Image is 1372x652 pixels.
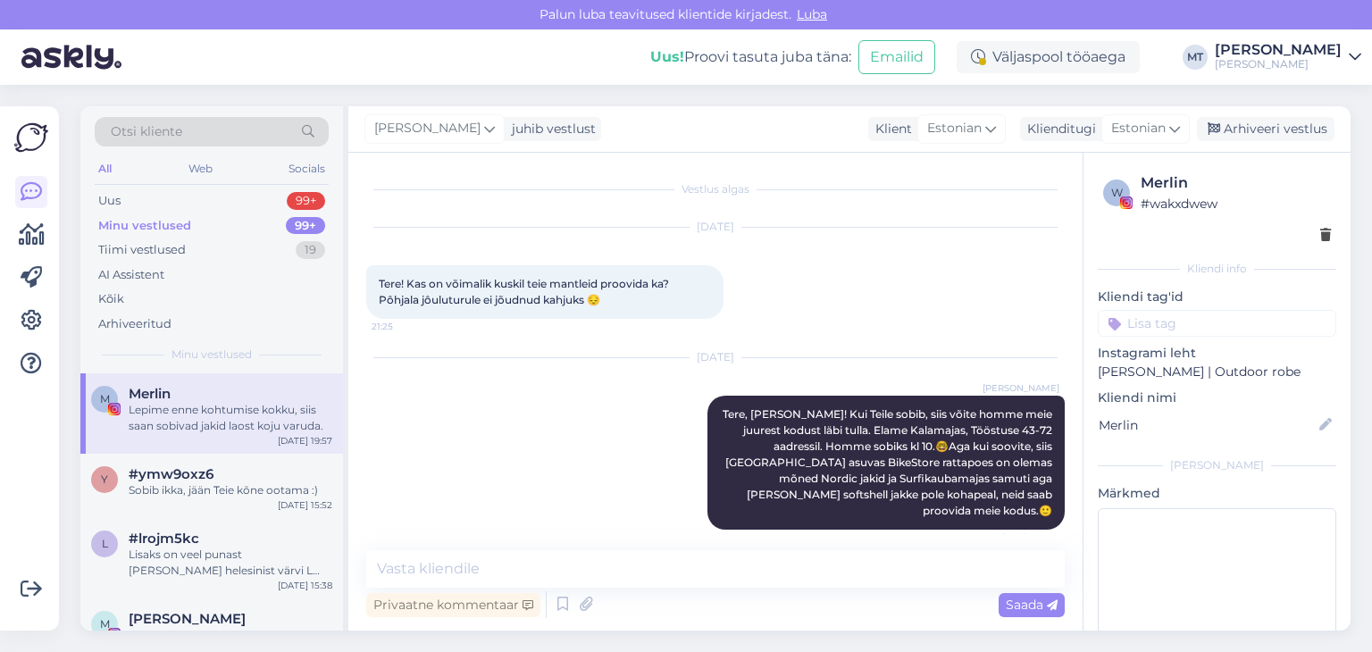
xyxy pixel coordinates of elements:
span: Minu vestlused [171,347,252,363]
div: Lisaks on veel punast [PERSON_NAME] helesinist värvi L suurust [129,547,332,579]
div: Vestlus algas [366,181,1065,197]
div: MT [1183,45,1208,70]
div: [PERSON_NAME] [1215,43,1342,57]
div: Merlin [1141,172,1331,194]
span: M [100,392,110,405]
span: [PERSON_NAME] [983,381,1059,395]
button: Emailid [858,40,935,74]
div: Uus [98,192,121,210]
span: M [100,617,110,631]
input: Lisa nimi [1099,415,1316,435]
div: Sobib ikka, jään Teie kõne ootama :) [129,482,332,498]
a: [PERSON_NAME][PERSON_NAME] [1215,43,1361,71]
b: Uus! [650,48,684,65]
span: #lrojm5kc [129,531,199,547]
div: [DATE] 15:52 [278,498,332,512]
div: 19 [296,241,325,259]
div: [PERSON_NAME] [1098,457,1336,473]
div: Lepime enne kohtumise kokku, siis saan sobivad jakid laost koju varuda. [129,402,332,434]
div: [DATE] [366,219,1065,235]
span: Estonian [1111,119,1166,138]
div: Klienditugi [1020,120,1096,138]
span: w [1111,186,1123,199]
div: 99+ [287,192,325,210]
div: Arhiveeri vestlus [1197,117,1334,141]
p: Kliendi nimi [1098,389,1336,407]
img: Askly Logo [14,121,48,155]
span: Tere! Kas on võimalik kuskil teie mantleid proovida ka? Pôhjala jôuluturule ei jõudnud kahjuks 😔 [379,277,672,306]
span: l [102,537,108,550]
span: Nähtud ✓ 12:39 [991,531,1059,544]
div: Socials [285,157,329,180]
span: y [101,472,108,486]
div: juhib vestlust [505,120,596,138]
div: Minu vestlused [98,217,191,235]
p: Kliendi tag'id [1098,288,1336,306]
p: [PERSON_NAME] | Outdoor robe [1098,363,1336,381]
div: [DATE] 15:38 [278,579,332,592]
div: Kõik [98,290,124,308]
p: Instagrami leht [1098,344,1336,363]
div: Proovi tasuta juba täna: [650,46,851,68]
div: [DATE] [366,349,1065,365]
div: # wakxdwew [1141,194,1331,213]
div: Web [185,157,216,180]
span: Martin Mand [129,611,246,627]
span: Estonian [927,119,982,138]
input: Lisa tag [1098,310,1336,337]
span: Merlin [129,386,171,402]
div: Tiimi vestlused [98,241,186,259]
div: Kliendi info [1098,261,1336,277]
div: All [95,157,115,180]
span: [PERSON_NAME] [374,119,481,138]
span: Saada [1006,597,1058,613]
div: [PERSON_NAME] [1215,57,1342,71]
p: Märkmed [1098,484,1336,503]
div: 99+ [286,217,325,235]
div: Arhiveeritud [98,315,171,333]
div: Privaatne kommentaar [366,593,540,617]
span: Luba [791,6,832,22]
div: AI Assistent [98,266,164,284]
span: Tere, [PERSON_NAME]! Kui Teile sobib, siis võite homme meie juurest kodust läbi tulla. Elame Kala... [723,407,1055,517]
div: Väljaspool tööaega [957,41,1140,73]
div: [DATE] 19:57 [278,434,332,447]
div: Klient [868,120,912,138]
span: 21:25 [372,320,439,333]
span: #ymw9oxz6 [129,466,213,482]
span: Otsi kliente [111,122,182,141]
